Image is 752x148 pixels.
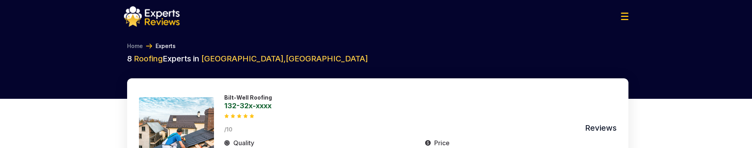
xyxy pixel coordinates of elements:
[434,138,450,148] span: Price
[134,54,163,63] span: Roofing
[201,54,368,63] span: [GEOGRAPHIC_DATA] , [GEOGRAPHIC_DATA]
[224,94,272,101] p: Bilt-Well Roofing
[127,42,143,50] a: Home
[585,123,617,133] span: Reviews
[124,42,628,50] nav: Breadcrumb
[224,138,230,148] img: slider icon
[233,138,254,148] span: Quality
[127,53,628,64] h2: 8 Experts in
[425,138,431,148] img: slider icon
[156,42,176,50] a: Experts
[621,13,628,20] img: Menu Icon
[224,102,272,109] a: 132-32x-xxxx
[124,6,180,27] img: logo
[224,126,233,133] span: /10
